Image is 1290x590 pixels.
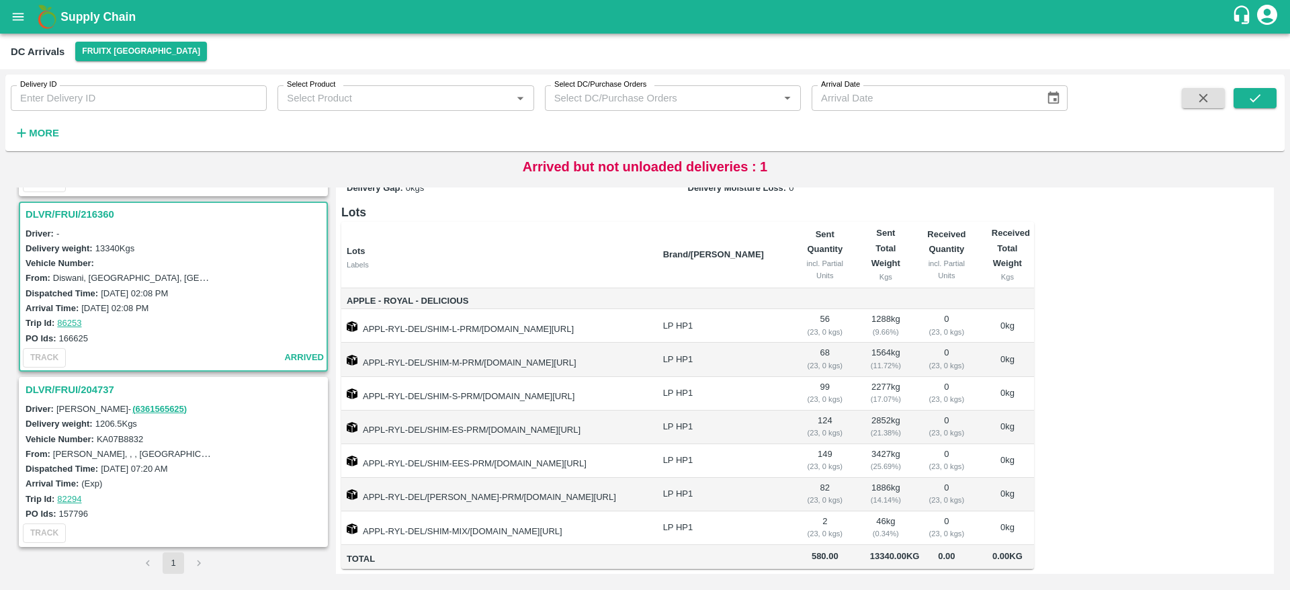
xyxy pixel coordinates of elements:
a: 82294 [57,494,81,504]
button: Choose date [1041,85,1066,111]
td: 0 [912,511,981,545]
label: Select Product [287,79,335,90]
div: ( 23, 0 kgs) [802,460,849,472]
td: 149 [791,444,859,478]
label: Driver: [26,404,54,414]
button: Open [779,89,796,107]
td: LP HP1 [652,411,791,444]
b: Sent Quantity [807,229,843,254]
td: 1886 kg [859,478,912,511]
label: Driver: [26,228,54,239]
div: ( 21.38 %) [870,427,902,439]
div: Kgs [992,271,1023,283]
label: Delivery weight: [26,419,93,429]
p: Arrived but not unloaded deliveries : 1 [523,157,768,177]
input: Select DC/Purchase Orders [549,89,757,107]
strong: More [29,128,59,138]
td: 124 [791,411,859,444]
div: Labels [347,259,652,271]
td: 99 [791,377,859,411]
span: arrived [284,350,324,366]
div: ( 23, 0 kgs) [923,326,970,338]
span: Total [347,552,652,567]
label: Vehicle Number: [26,258,94,268]
label: From: [26,449,50,459]
td: LP HP1 [652,511,791,545]
label: 1206.5 Kgs [95,419,137,429]
label: Arrival Time: [26,303,79,313]
span: 0.00 [923,549,970,564]
td: 0 kg [981,511,1034,545]
td: 1288 kg [859,309,912,343]
label: 13340 Kgs [95,243,135,253]
div: ( 23, 0 kgs) [923,528,970,540]
img: box [347,456,357,466]
label: Select DC/Purchase Orders [554,79,646,90]
img: box [347,355,357,366]
td: 0 kg [981,309,1034,343]
label: Arrival Time: [26,478,79,489]
td: LP HP1 [652,478,791,511]
label: Vehicle Number: [26,434,94,444]
b: Supply Chain [60,10,136,24]
td: 0 [912,444,981,478]
td: 0 [912,411,981,444]
h3: DLVR/FRUI/216360 [26,206,325,223]
a: (6361565625) [132,404,187,414]
td: APPL-RYL-DEL/SHIM-M-PRM/[DOMAIN_NAME][URL] [341,343,652,376]
td: 0 [912,478,981,511]
button: More [11,122,62,144]
div: ( 23, 0 kgs) [923,427,970,439]
label: Delivery Gap: [347,183,403,193]
td: 46 kg [859,511,912,545]
div: customer-support [1232,5,1255,29]
label: Dispatched Time: [26,288,98,298]
td: 0 [912,309,981,343]
label: (Exp) [81,478,102,489]
div: account of current user [1255,3,1279,31]
div: incl. Partial Units [923,257,970,282]
div: ( 23, 0 kgs) [802,326,849,338]
label: 166625 [59,333,88,343]
div: ( 23, 0 kgs) [802,528,849,540]
td: 0 kg [981,444,1034,478]
label: Dispatched Time: [26,464,98,474]
label: PO Ids: [26,333,56,343]
td: 3427 kg [859,444,912,478]
a: 86253 [57,318,81,328]
td: 2852 kg [859,411,912,444]
span: 0 kgs [406,183,424,193]
label: 157796 [59,509,88,519]
div: ( 23, 0 kgs) [923,393,970,405]
h6: Lots [341,203,1034,222]
label: Trip Id: [26,494,54,504]
span: Apple - Royal - Delicious [347,294,652,309]
img: logo [34,3,60,30]
label: Delivery ID [20,79,56,90]
span: 0.00 Kg [992,551,1023,561]
label: From: [26,273,50,283]
a: Supply Chain [60,7,1232,26]
td: 68 [791,343,859,376]
label: [DATE] 07:20 AM [101,464,167,474]
div: ( 23, 0 kgs) [923,360,970,372]
button: Open [511,89,529,107]
input: Select Product [282,89,507,107]
b: Received Total Weight [992,228,1030,268]
div: ( 14.14 %) [870,494,902,506]
td: 0 kg [981,377,1034,411]
div: ( 23, 0 kgs) [802,360,849,372]
img: box [347,321,357,332]
div: ( 17.07 %) [870,393,902,405]
td: 0 [912,343,981,376]
label: Arrival Date [821,79,860,90]
span: 580.00 [802,549,849,564]
td: APPL-RYL-DEL/SHIM-ES-PRM/[DOMAIN_NAME][URL] [341,411,652,444]
nav: pagination navigation [135,552,212,574]
div: ( 25.69 %) [870,460,902,472]
div: Kgs [870,271,902,283]
label: [DATE] 02:08 PM [81,303,148,313]
label: Delivery Moisture Loss: [688,183,787,193]
div: ( 23, 0 kgs) [923,460,970,472]
input: Enter Delivery ID [11,85,267,111]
